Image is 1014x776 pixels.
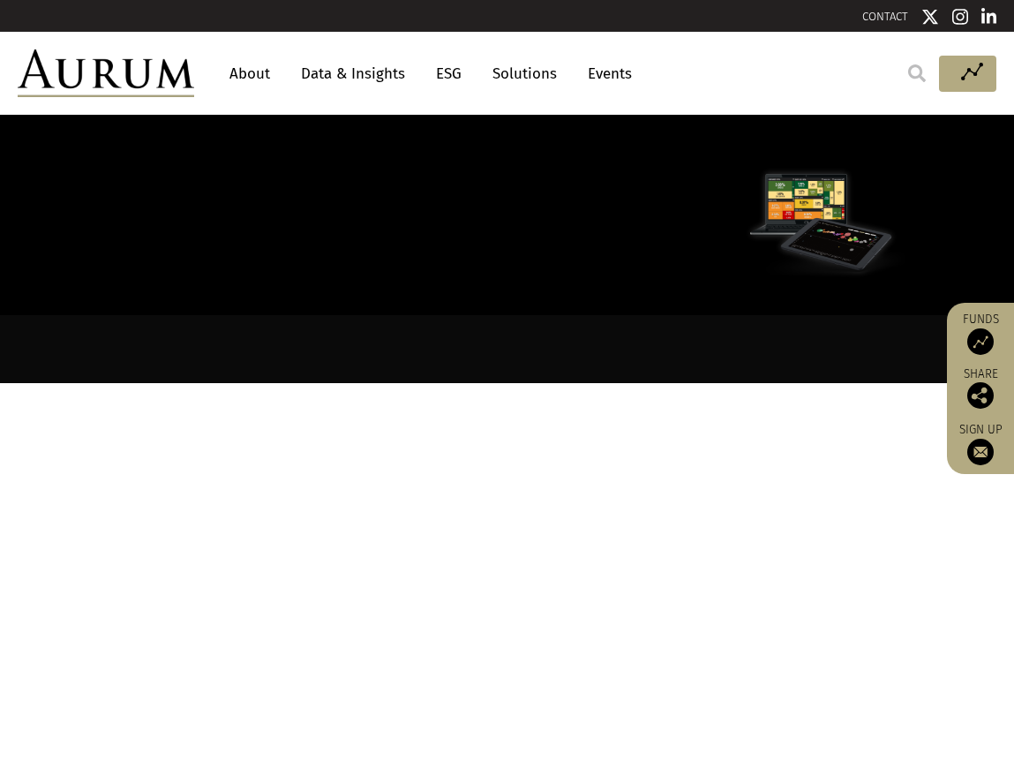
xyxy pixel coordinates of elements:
[956,422,1005,465] a: Sign up
[967,328,994,355] img: Access Funds
[427,57,470,90] a: ESG
[956,312,1005,355] a: Funds
[18,49,194,97] img: Aurum
[221,57,279,90] a: About
[484,57,566,90] a: Solutions
[981,8,997,26] img: Linkedin icon
[908,64,926,82] img: search.svg
[862,10,908,23] a: CONTACT
[967,439,994,465] img: Sign up to our newsletter
[952,8,968,26] img: Instagram icon
[579,57,632,90] a: Events
[921,8,939,26] img: Twitter icon
[292,57,414,90] a: Data & Insights
[956,368,1005,409] div: Share
[967,382,994,409] img: Share this post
